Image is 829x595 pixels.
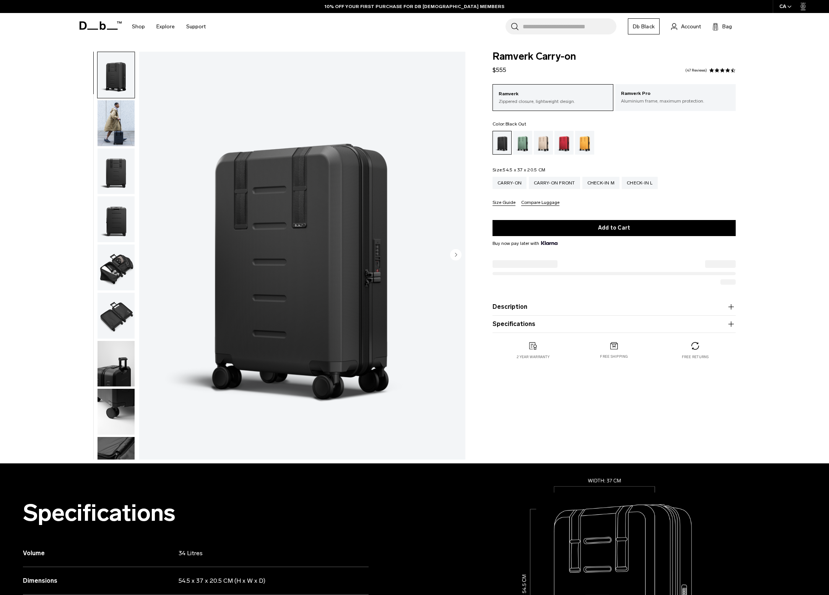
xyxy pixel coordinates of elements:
[722,23,732,31] span: Bag
[23,576,179,585] h3: Dimensions
[541,241,558,245] img: {"height" => 20, "alt" => "Klarna"}
[521,200,559,206] button: Compare Luggage
[97,388,135,435] button: Ramverk Carry-on Black Out
[98,52,135,98] img: Ramverk Carry-on Black Out
[671,22,701,31] a: Account
[186,13,206,40] a: Support
[98,293,135,339] img: Ramverk Carry-on Black Out
[621,98,730,104] p: Aluminium frame, maximum protection.
[513,131,532,155] a: Green Ray
[98,100,135,146] img: Ramverk Carry-on Black Out
[97,292,135,339] button: Ramverk Carry-on Black Out
[97,244,135,291] button: Ramverk Carry-on Black Out
[97,100,135,147] button: Ramverk Carry-on Black Out
[628,18,660,34] a: Db Black
[534,131,553,155] a: Fogbow Beige
[621,90,730,98] p: Ramverk Pro
[97,437,135,483] button: Ramverk Carry-on Black Out
[493,200,515,206] button: Size Guide
[97,196,135,243] button: Ramverk Carry-on Black Out
[499,90,607,98] p: Ramverk
[98,196,135,242] img: Ramverk Carry-on Black Out
[98,437,135,483] img: Ramverk Carry-on Black Out
[554,131,574,155] a: Sprite Lightning Red
[179,576,351,585] p: 54.5 x 37 x 20.5 CM (H x W x D)
[517,354,549,360] p: 2 year warranty
[493,220,736,236] button: Add to Cart
[98,389,135,435] img: Ramverk Carry-on Black Out
[712,22,732,31] button: Bag
[499,98,607,105] p: Zippered closure, lightweight design.
[126,13,211,40] nav: Main Navigation
[600,354,628,359] p: Free shipping
[493,177,527,189] a: Carry-on
[529,177,580,189] a: Carry-on Front
[97,341,135,387] button: Ramverk Carry-on Black Out
[132,13,145,40] a: Shop
[179,549,351,558] p: 34 Litres
[681,23,701,31] span: Account
[493,320,736,329] button: Specifications
[97,148,135,195] button: Ramverk Carry-on Black Out
[615,84,736,110] a: Ramverk Pro Aluminium frame, maximum protection.
[622,177,658,189] a: Check-in L
[685,68,707,72] a: 47 reviews
[575,131,594,155] a: Parhelion Orange
[493,66,506,73] span: $555
[23,549,179,558] h3: Volume
[506,121,526,127] span: Black Out
[325,3,504,10] a: 10% OFF YOUR FIRST PURCHASE FOR DB [DEMOGRAPHIC_DATA] MEMBERS
[493,52,736,62] span: Ramverk Carry-on
[493,240,558,247] span: Buy now pay later with
[98,148,135,194] img: Ramverk Carry-on Black Out
[139,52,465,459] img: Ramverk Carry-on Black Out
[98,245,135,290] img: Ramverk Carry-on Black Out
[493,122,526,126] legend: Color:
[493,302,736,311] button: Description
[156,13,175,40] a: Explore
[23,500,369,526] h2: Specifications
[503,167,545,173] span: 54.5 x 37 x 20.5 CM
[493,131,512,155] a: Black Out
[582,177,620,189] a: Check-in M
[493,168,545,172] legend: Size:
[450,249,462,262] button: Next slide
[97,52,135,98] button: Ramverk Carry-on Black Out
[139,52,465,459] li: 1 / 10
[682,354,709,360] p: Free returns
[98,341,135,387] img: Ramverk Carry-on Black Out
